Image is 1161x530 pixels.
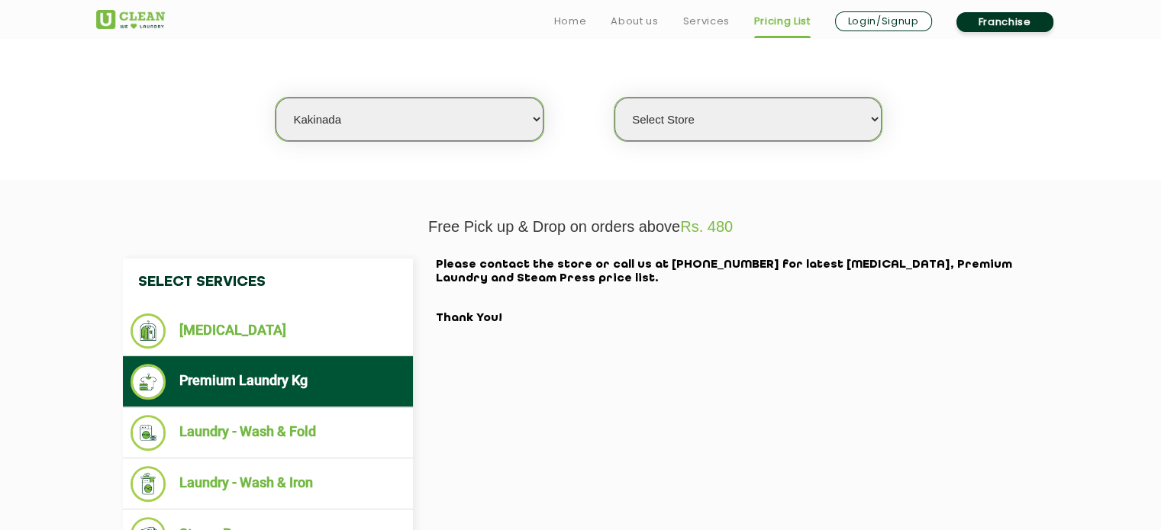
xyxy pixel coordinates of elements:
h4: Select Services [123,259,413,306]
a: Pricing List [754,12,811,31]
p: Free Pick up & Drop on orders above [96,218,1066,236]
li: Laundry - Wash & Iron [131,466,405,502]
li: [MEDICAL_DATA] [131,313,405,349]
img: Premium Laundry Kg [131,364,166,400]
li: Premium Laundry Kg [131,364,405,400]
img: Dry Cleaning [131,313,166,349]
a: Login/Signup [835,11,932,31]
a: Home [554,12,587,31]
img: Laundry - Wash & Iron [131,466,166,502]
li: Laundry - Wash & Fold [131,415,405,451]
img: UClean Laundry and Dry Cleaning [96,10,165,29]
a: Services [682,12,729,31]
a: About us [611,12,658,31]
span: Rs. 480 [680,218,733,235]
h2: Please contact the store or call us at [PHONE_NUMBER] for latest [MEDICAL_DATA], Premium Laundry ... [436,259,1039,326]
img: Laundry - Wash & Fold [131,415,166,451]
a: Franchise [956,12,1053,32]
